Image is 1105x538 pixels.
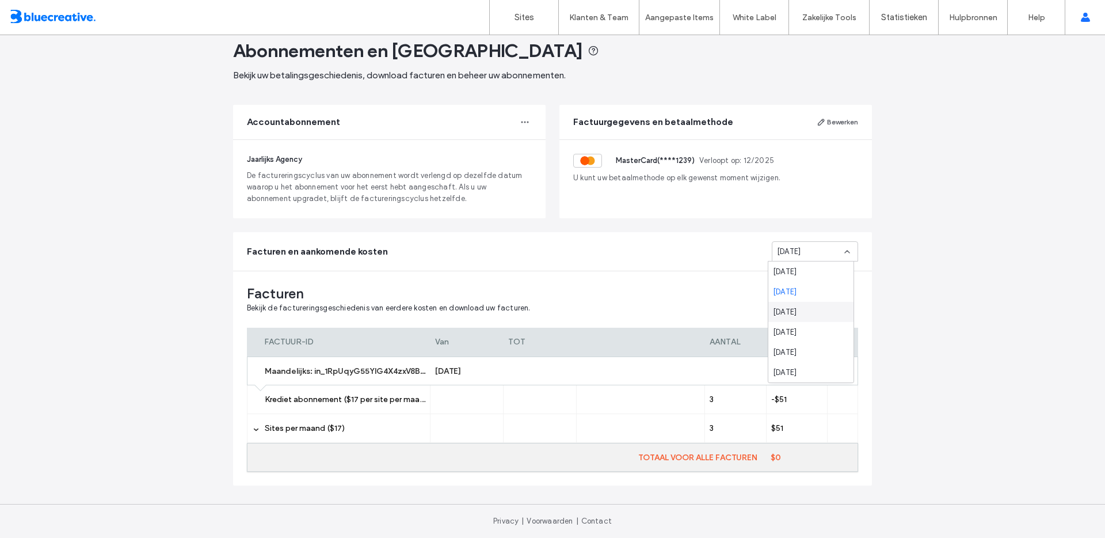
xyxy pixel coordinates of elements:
span: Jaarlijks Agency [247,155,302,164]
a: Voorwaarden [527,517,573,525]
span: AANTAL [710,337,741,347]
a: Contact [581,517,612,525]
span: | [576,517,578,525]
label: $0 [766,453,858,463]
span: Krediet abonnement ($17 per site per maand) [265,395,432,404]
span: Van [435,337,449,347]
span: [DATE] [773,306,797,318]
span: Sites per maand ($17) [265,423,345,433]
span: Help [26,8,50,18]
span: [DATE] [773,367,797,378]
label: Zakelijke Tools [802,13,856,22]
a: Privacy [493,517,519,525]
label: Hulpbronnen [949,13,997,22]
span: 3 [710,423,714,433]
span: TOTAAL VOOR ALLE FACTUREN [638,453,757,463]
span: Facturen en aankomende kosten [247,245,388,258]
span: Verloopt op: 12 / 2025 [699,155,774,166]
span: | [521,517,524,525]
span: [DATE] [435,366,461,376]
label: Sites [515,12,534,22]
span: [DATE] [777,246,801,257]
span: MasterCard (**** 1239 ) [616,155,695,166]
label: White Label [733,13,776,22]
span: U kunt uw betaalmethode op elk gewenst moment wijzigen. [573,172,858,184]
span: Factuurgegevens en betaalmethode [573,116,733,128]
label: Klanten & Team [569,13,628,22]
button: Bewerken [817,115,858,129]
span: Maandelijks: in_1RpUqyG55YlG4X4zxV8BnpPA [265,366,440,376]
span: TOT [508,337,525,347]
span: [DATE] [773,266,797,278]
span: Bekijk de factureringsgeschiedenis van eerdere kosten en download uw facturen. [247,304,531,312]
span: -$51 [771,395,787,404]
label: Statistieken [881,12,927,22]
label: Help [1028,13,1045,22]
span: De factureringscyclus van uw abonnement wordt verlengd op dezelfde datum waarop u het abonnement ... [247,170,532,204]
span: Bekijk uw betalingsgeschiedenis, download facturen en beheer uw abonnementen. [233,70,566,81]
span: $51 [771,423,783,433]
span: FACTUUR-ID [264,337,314,347]
span: [DATE] [773,286,797,298]
span: 3 [710,395,714,404]
span: Abonnementen en [GEOGRAPHIC_DATA] [233,39,583,62]
span: [DATE] [773,347,797,358]
label: Aangepaste Items [645,13,714,22]
span: Facturen [247,285,858,302]
span: Accountabonnement [247,116,340,128]
span: [DATE] [773,327,797,338]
